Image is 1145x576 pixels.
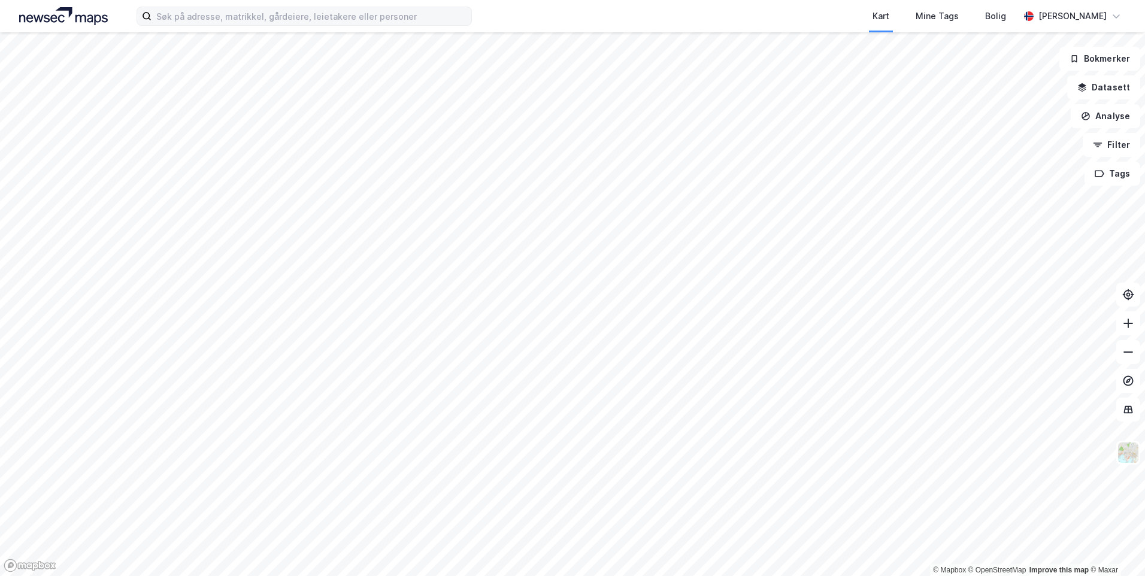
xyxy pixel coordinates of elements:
div: Bolig [985,9,1006,23]
div: Kontrollprogram for chat [1085,519,1145,576]
iframe: Chat Widget [1085,519,1145,576]
input: Søk på adresse, matrikkel, gårdeiere, leietakere eller personer [152,7,471,25]
div: Mine Tags [916,9,959,23]
div: [PERSON_NAME] [1038,9,1107,23]
img: logo.a4113a55bc3d86da70a041830d287a7e.svg [19,7,108,25]
div: Kart [873,9,889,23]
